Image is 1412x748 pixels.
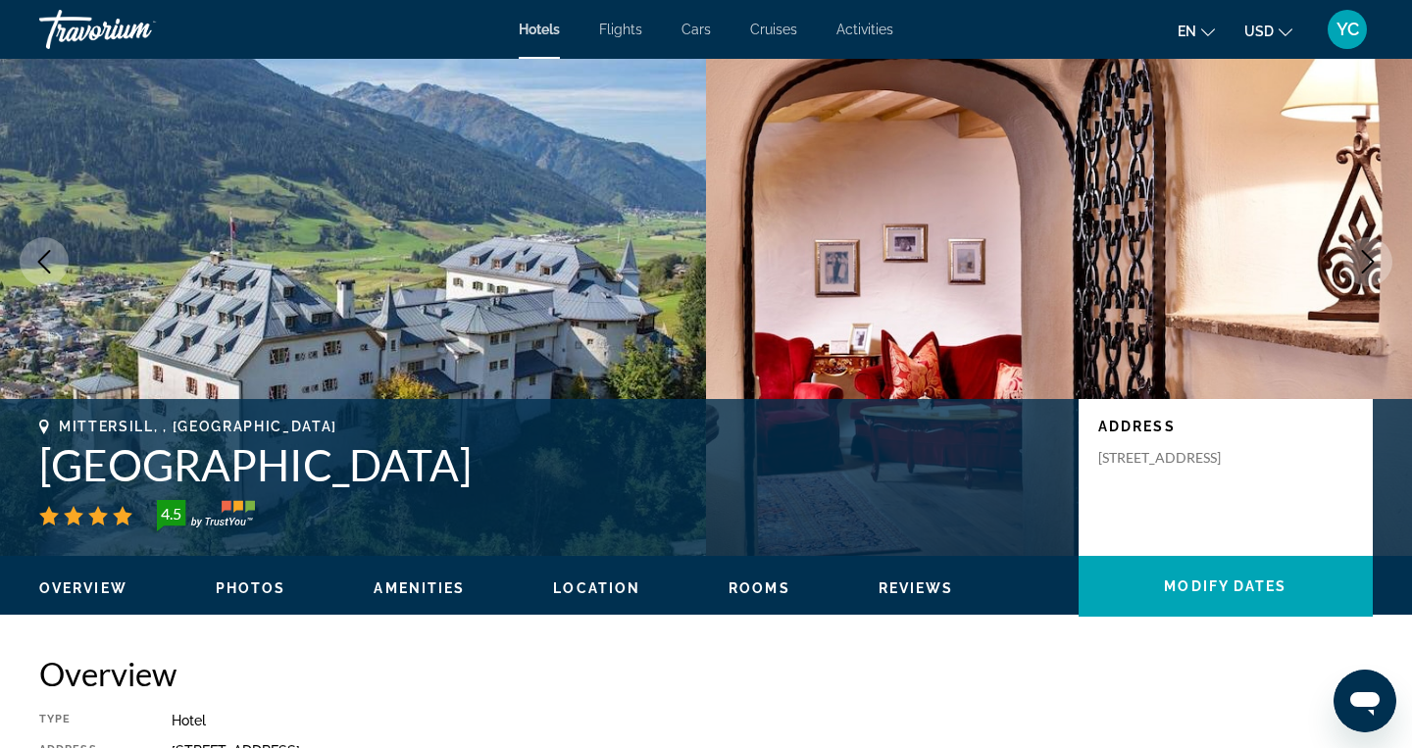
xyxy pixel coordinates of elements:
[599,22,642,37] a: Flights
[1244,17,1292,45] button: Change currency
[1079,556,1373,617] button: Modify Dates
[1178,24,1196,39] span: en
[39,580,127,596] span: Overview
[1178,17,1215,45] button: Change language
[729,580,790,596] span: Rooms
[151,502,190,525] div: 4.5
[879,580,954,596] span: Reviews
[374,579,465,597] button: Amenities
[879,579,954,597] button: Reviews
[1164,578,1286,594] span: Modify Dates
[39,713,123,728] div: Type
[1334,670,1396,732] iframe: Button to launch messaging window
[157,500,255,531] img: TrustYou guest rating badge
[216,580,286,596] span: Photos
[836,22,893,37] a: Activities
[553,579,640,597] button: Location
[750,22,797,37] a: Cruises
[1244,24,1274,39] span: USD
[20,237,69,286] button: Previous image
[553,580,640,596] span: Location
[374,580,465,596] span: Amenities
[1098,419,1353,434] p: Address
[519,22,560,37] a: Hotels
[59,419,337,434] span: Mittersill, , [GEOGRAPHIC_DATA]
[216,579,286,597] button: Photos
[681,22,711,37] a: Cars
[39,579,127,597] button: Overview
[172,713,1373,728] div: Hotel
[1322,9,1373,50] button: User Menu
[1343,237,1392,286] button: Next image
[729,579,790,597] button: Rooms
[1098,449,1255,467] p: [STREET_ADDRESS]
[1336,20,1359,39] span: YC
[39,654,1373,693] h2: Overview
[39,439,1059,490] h1: [GEOGRAPHIC_DATA]
[39,4,235,55] a: Travorium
